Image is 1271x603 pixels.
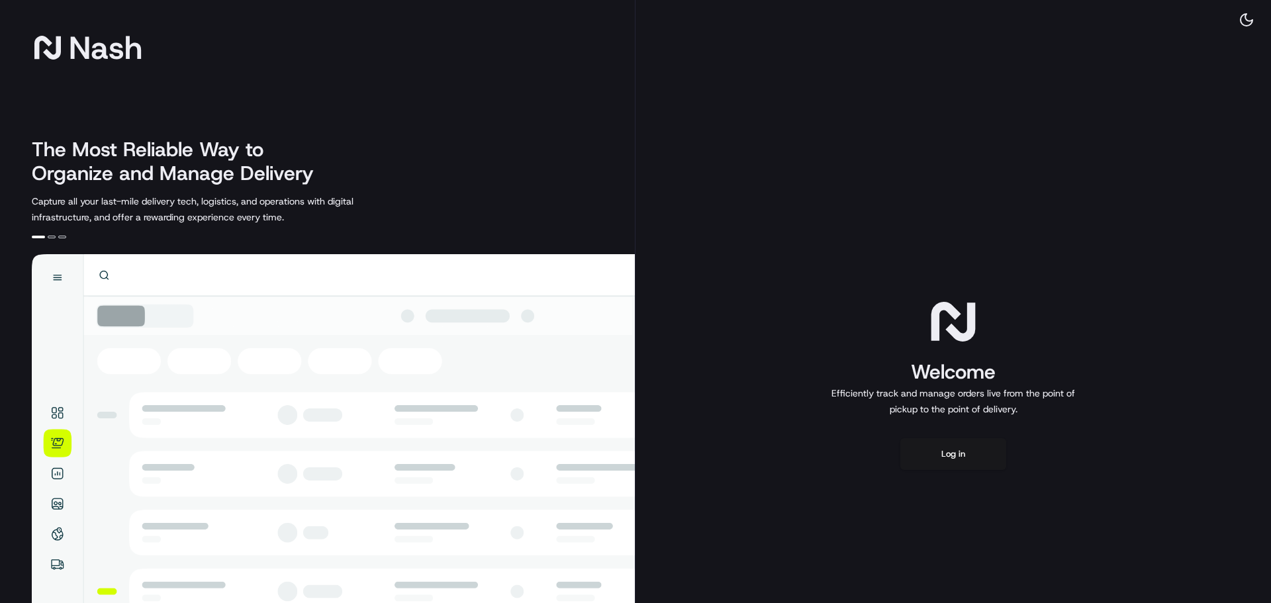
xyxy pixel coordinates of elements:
[69,34,142,61] span: Nash
[32,138,328,185] h2: The Most Reliable Way to Organize and Manage Delivery
[826,385,1080,417] p: Efficiently track and manage orders live from the point of pickup to the point of delivery.
[826,359,1080,385] h1: Welcome
[32,193,413,225] p: Capture all your last-mile delivery tech, logistics, and operations with digital infrastructure, ...
[900,438,1006,470] button: Log in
